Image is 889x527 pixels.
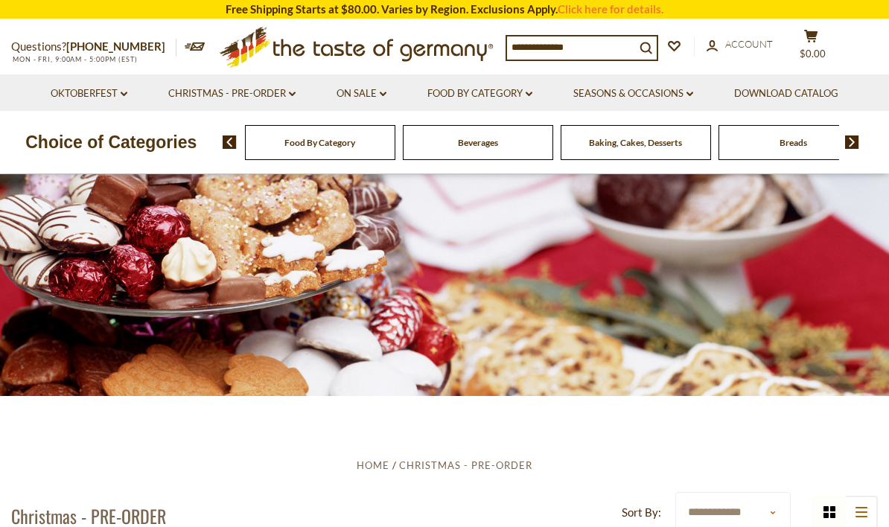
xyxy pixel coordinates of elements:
[788,29,833,66] button: $0.00
[51,86,127,102] a: Oktoberfest
[845,135,859,149] img: next arrow
[707,36,773,53] a: Account
[800,48,826,60] span: $0.00
[589,137,682,148] a: Baking, Cakes, Desserts
[399,459,532,471] a: Christmas - PRE-ORDER
[337,86,386,102] a: On Sale
[168,86,296,102] a: Christmas - PRE-ORDER
[11,505,166,527] h1: Christmas - PRE-ORDER
[11,37,176,57] p: Questions?
[66,39,165,53] a: [PHONE_NUMBER]
[458,137,498,148] a: Beverages
[573,86,693,102] a: Seasons & Occasions
[734,86,838,102] a: Download Catalog
[725,38,773,50] span: Account
[11,55,138,63] span: MON - FRI, 9:00AM - 5:00PM (EST)
[622,503,661,522] label: Sort By:
[780,137,807,148] a: Breads
[357,459,389,471] a: Home
[558,2,663,16] a: Click here for details.
[223,135,237,149] img: previous arrow
[427,86,532,102] a: Food By Category
[284,137,355,148] a: Food By Category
